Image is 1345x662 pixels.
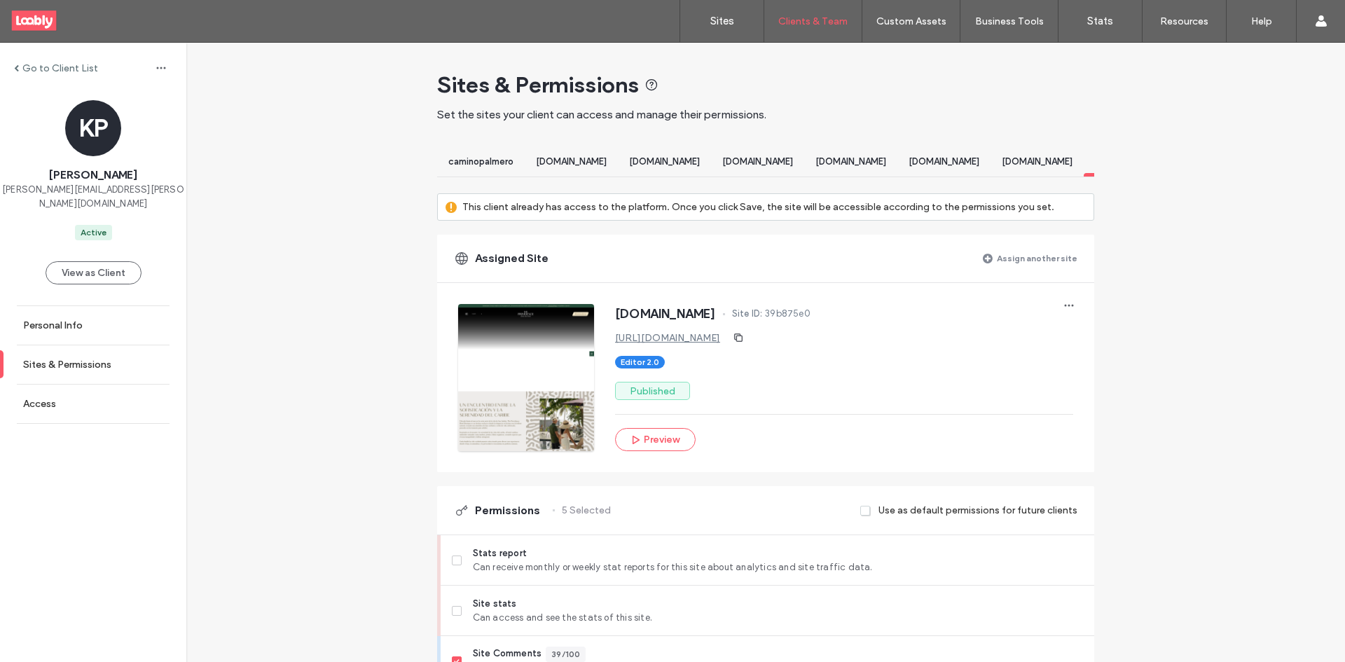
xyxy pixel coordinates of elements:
span: Stats report [473,546,1083,560]
label: This client already has access to the platform. Once you click Save, the site will be accessible ... [462,194,1054,220]
button: Preview [615,428,696,451]
span: Sites & Permissions [437,71,639,99]
span: Permissions [475,503,540,518]
span: [DOMAIN_NAME] [722,156,793,167]
span: [DOMAIN_NAME] [629,156,700,167]
span: Set the sites your client can access and manage their permissions. [437,108,766,121]
label: Stats [1087,15,1113,27]
label: Resources [1160,15,1208,27]
label: Go to Client List [22,62,98,74]
a: [URL][DOMAIN_NAME] [615,332,720,344]
div: Active [81,226,106,239]
label: Sites & Permissions [23,359,111,371]
label: Clients & Team [778,15,848,27]
span: [DOMAIN_NAME] [536,156,607,167]
span: [DOMAIN_NAME] [815,156,886,167]
span: [DOMAIN_NAME] [615,307,716,321]
span: Site stats [473,597,1083,611]
span: Site Comments [473,647,542,662]
label: Access [23,398,56,410]
label: Assign another site [997,246,1077,270]
span: caminopalmero [448,156,513,167]
span: Can access and see the stats of this site. [473,611,1083,625]
label: Help [1251,15,1272,27]
label: Published [615,382,690,400]
span: Site ID: [732,307,763,321]
div: KP [65,100,121,156]
label: 5 Selected [562,497,611,523]
button: View as Client [46,261,142,284]
span: [PERSON_NAME] [49,167,137,183]
label: Use as default permissions for future clients [878,497,1077,523]
span: Can receive monthly or weekly stat reports for this site about analytics and site traffic data. [473,560,1083,574]
span: 39b875e0 [765,307,811,321]
span: [DOMAIN_NAME] [909,156,979,167]
label: Business Tools [975,15,1044,27]
label: Sites [710,15,734,27]
span: [DOMAIN_NAME] [1002,156,1072,167]
label: Personal Info [23,319,83,331]
label: Custom Assets [876,15,946,27]
span: Editor 2.0 [621,356,659,368]
span: Assigned Site [475,251,549,266]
